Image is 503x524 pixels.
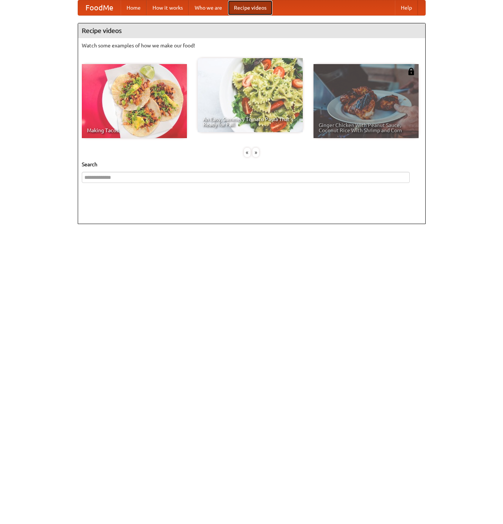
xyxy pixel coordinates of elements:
img: 483408.png [408,68,415,75]
a: Who we are [189,0,228,15]
span: An Easy, Summery Tomato Pasta That's Ready for Fall [203,117,298,127]
a: Making Tacos [82,64,187,138]
a: Home [121,0,147,15]
a: How it works [147,0,189,15]
p: Watch some examples of how we make our food! [82,42,422,49]
div: « [244,148,251,157]
a: FoodMe [78,0,121,15]
span: Making Tacos [87,128,182,133]
h4: Recipe videos [78,23,425,38]
a: Recipe videos [228,0,272,15]
h5: Search [82,161,422,168]
a: An Easy, Summery Tomato Pasta That's Ready for Fall [198,58,303,132]
a: Help [395,0,418,15]
div: » [252,148,259,157]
